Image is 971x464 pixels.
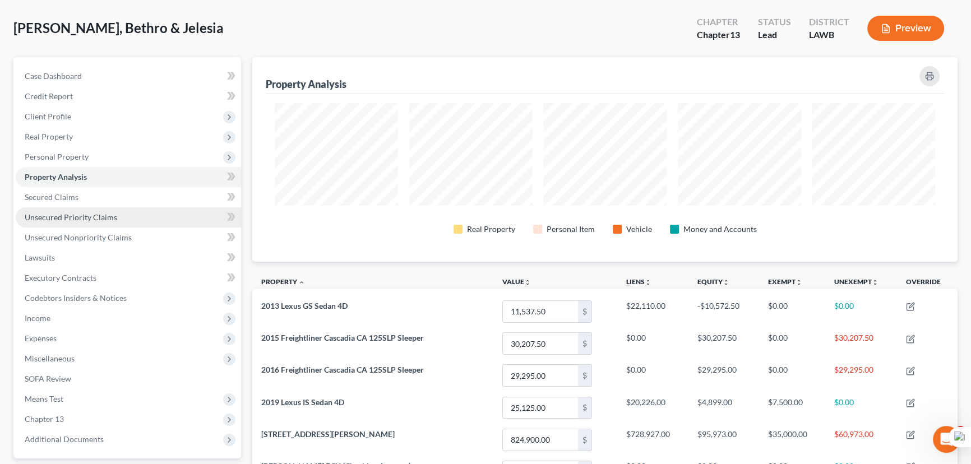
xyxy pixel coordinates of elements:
a: Equityunfold_more [697,277,729,286]
span: 4 [956,426,965,435]
td: $22,110.00 [617,295,688,327]
span: Income [25,313,50,323]
button: Preview [867,16,944,41]
span: Executory Contracts [25,273,96,282]
span: Unsecured Priority Claims [25,212,117,222]
a: Property expand_less [261,277,305,286]
span: [STREET_ADDRESS][PERSON_NAME] [261,429,395,439]
td: $7,500.00 [759,392,825,424]
span: SOFA Review [25,374,71,383]
td: $0.00 [825,295,897,327]
iframe: Intercom live chat [933,426,960,453]
td: $60,973.00 [825,424,897,456]
td: $20,226.00 [617,392,688,424]
td: $0.00 [759,295,825,327]
div: $ [578,333,591,354]
span: Lawsuits [25,253,55,262]
a: Exemptunfold_more [768,277,802,286]
span: Personal Property [25,152,89,161]
td: $35,000.00 [759,424,825,456]
span: Property Analysis [25,172,87,182]
div: $ [578,365,591,386]
i: expand_less [298,279,305,286]
a: Executory Contracts [16,268,241,288]
span: Chapter 13 [25,414,64,424]
div: Real Property [467,224,515,235]
span: 2013 Lexus GS Sedan 4D [261,301,348,310]
th: Override [897,271,958,296]
div: LAWB [809,29,849,41]
td: $0.00 [617,328,688,360]
span: Codebtors Insiders & Notices [25,293,127,303]
div: $ [578,301,591,322]
a: Secured Claims [16,187,241,207]
td: $30,207.50 [825,328,897,360]
span: 2016 Freightliner Cascadia CA 125SLP Sleeper [261,365,424,374]
i: unfold_more [872,279,878,286]
td: $4,899.00 [688,392,760,424]
span: Secured Claims [25,192,78,202]
td: $29,295.00 [825,360,897,392]
td: $29,295.00 [688,360,760,392]
div: Money and Accounts [683,224,757,235]
span: Means Test [25,394,63,403]
input: 0.00 [503,333,578,354]
div: Chapter [697,16,740,29]
td: $30,207.50 [688,328,760,360]
span: 2019 Lexus IS Sedan 4D [261,397,344,407]
span: 2015 Freightliner Cascadia CA 125SLP Sleeper [261,333,424,342]
div: Property Analysis [266,77,346,91]
div: Status [758,16,791,29]
input: 0.00 [503,429,578,451]
span: Client Profile [25,112,71,121]
a: Unsecured Priority Claims [16,207,241,228]
span: Real Property [25,132,73,141]
i: unfold_more [723,279,729,286]
i: unfold_more [645,279,651,286]
div: Personal Item [547,224,595,235]
span: Expenses [25,333,57,343]
td: $95,973.00 [688,424,760,456]
div: $ [578,429,591,451]
td: $0.00 [759,360,825,392]
span: 13 [730,29,740,40]
td: $0.00 [759,328,825,360]
a: Credit Report [16,86,241,106]
div: District [809,16,849,29]
a: SOFA Review [16,369,241,389]
a: Liensunfold_more [626,277,651,286]
span: Miscellaneous [25,354,75,363]
input: 0.00 [503,301,578,322]
input: 0.00 [503,397,578,419]
div: Vehicle [626,224,652,235]
td: $728,927.00 [617,424,688,456]
span: Case Dashboard [25,71,82,81]
i: unfold_more [796,279,802,286]
div: $ [578,397,591,419]
span: [PERSON_NAME], Bethro & Jelesia [13,20,224,36]
a: Case Dashboard [16,66,241,86]
td: $0.00 [617,360,688,392]
a: Valueunfold_more [502,277,531,286]
input: 0.00 [503,365,578,386]
div: Lead [758,29,791,41]
span: Unsecured Nonpriority Claims [25,233,132,242]
div: Chapter [697,29,740,41]
span: Credit Report [25,91,73,101]
td: -$10,572.50 [688,295,760,327]
a: Property Analysis [16,167,241,187]
a: Lawsuits [16,248,241,268]
a: Unsecured Nonpriority Claims [16,228,241,248]
td: $0.00 [825,392,897,424]
i: unfold_more [524,279,531,286]
a: Unexemptunfold_more [834,277,878,286]
span: Additional Documents [25,434,104,444]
